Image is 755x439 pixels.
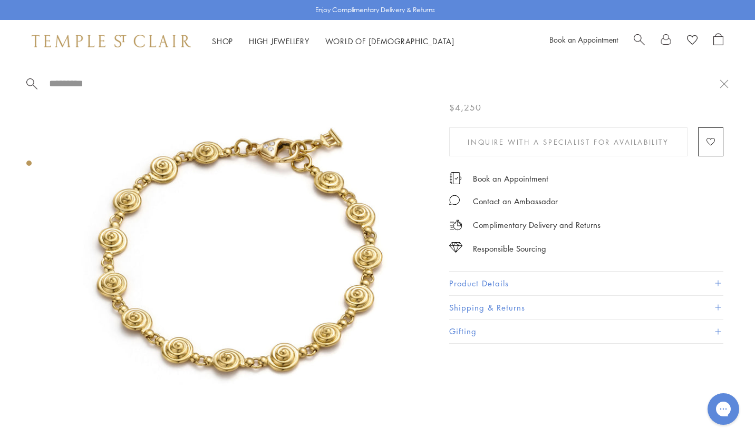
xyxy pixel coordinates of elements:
[473,195,558,208] div: Contact an Ambassador
[702,390,744,428] iframe: Gorgias live chat messenger
[449,242,462,253] img: icon_sourcing.svg
[549,34,618,45] a: Book an Appointment
[687,33,698,49] a: View Wishlist
[473,242,546,255] div: Responsible Sourcing
[449,127,688,156] button: Inquire With A Specialist for Availability
[449,195,460,205] img: MessageIcon-01_2.svg
[449,218,462,232] img: icon_delivery.svg
[449,172,462,184] img: icon_appointment.svg
[249,36,309,46] a: High JewelleryHigh Jewellery
[468,136,669,148] span: Inquire With A Specialist for Availability
[212,36,233,46] a: ShopShop
[449,101,481,114] span: $4,250
[449,320,723,343] button: Gifting
[26,158,32,174] div: Product gallery navigation
[315,5,435,15] p: Enjoy Complimentary Delivery & Returns
[32,35,191,47] img: Temple St. Clair
[449,296,723,320] button: Shipping & Returns
[473,218,601,232] p: Complimentary Delivery and Returns
[713,33,723,49] a: Open Shopping Bag
[325,36,454,46] a: World of [DEMOGRAPHIC_DATA]World of [DEMOGRAPHIC_DATA]
[473,173,548,184] a: Book an Appointment
[212,35,454,48] nav: Main navigation
[634,33,645,49] a: Search
[449,272,723,295] button: Product Details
